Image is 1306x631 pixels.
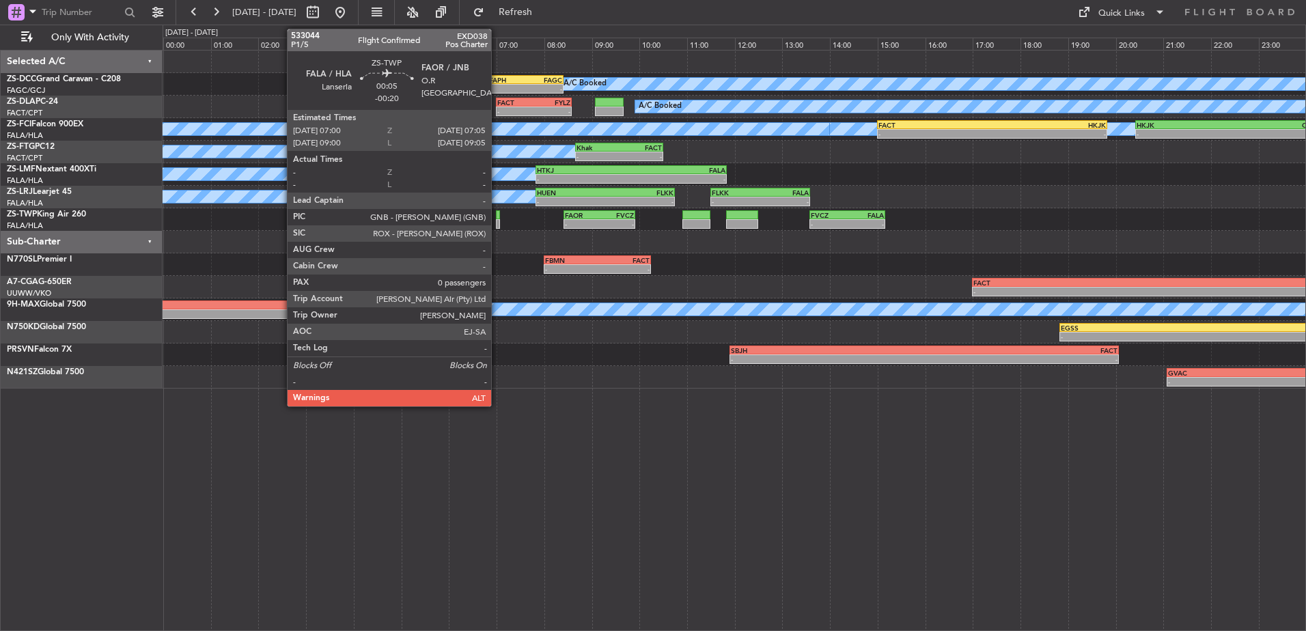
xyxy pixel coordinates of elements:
[526,76,562,84] div: FAGC
[306,38,354,50] div: 03:00
[7,323,40,331] span: N750KD
[7,85,45,96] a: FAGC/GCJ
[848,211,884,219] div: FALA
[7,120,31,128] span: ZS-FCI
[534,107,570,115] div: -
[639,96,682,117] div: A/C Booked
[7,165,36,173] span: ZS-LMF
[1137,130,1229,138] div: -
[605,197,673,206] div: -
[7,210,86,219] a: ZS-TWPKing Air 260
[394,76,430,84] div: FAGC
[7,75,36,83] span: ZS-DCC
[7,210,37,219] span: ZS-TWP
[7,188,72,196] a: ZS-LRJLearjet 45
[592,38,640,50] div: 09:00
[430,76,467,84] div: FAPH
[402,38,449,50] div: 05:00
[15,27,148,48] button: Only With Activity
[973,38,1020,50] div: 17:00
[7,120,83,128] a: ZS-FCIFalcon 900EX
[534,98,570,107] div: FYLZ
[878,130,992,138] div: -
[7,278,38,286] span: A7-CGA
[7,143,55,151] a: ZS-FTGPC12
[605,188,673,197] div: FLKK
[526,85,562,93] div: -
[599,211,634,219] div: FVCZ
[169,310,395,318] div: -
[7,221,43,231] a: FALA/HLA
[731,346,924,354] div: SBJH
[1137,121,1229,129] div: HKJK
[564,74,607,94] div: A/C Booked
[394,85,430,93] div: -
[497,98,533,107] div: FACT
[163,38,211,50] div: 00:00
[782,38,830,50] div: 13:00
[537,197,605,206] div: -
[7,288,51,298] a: UUWW/VKO
[7,188,33,196] span: ZS-LRJ
[36,33,144,42] span: Only With Activity
[7,300,86,309] a: 9H-MAXGlobal 7500
[497,38,544,50] div: 07:00
[1068,38,1116,50] div: 19:00
[712,197,760,206] div: -
[211,38,259,50] div: 01:00
[7,108,42,118] a: FACT/CPT
[545,265,598,273] div: -
[497,107,533,115] div: -
[631,166,725,174] div: FALA
[7,255,37,264] span: N770SL
[1163,38,1211,50] div: 21:00
[537,166,631,174] div: HTKJ
[760,197,809,206] div: -
[830,38,878,50] div: 14:00
[878,38,926,50] div: 15:00
[1061,324,1282,332] div: EGSS
[1098,7,1145,20] div: Quick Links
[1168,378,1262,386] div: -
[598,256,650,264] div: FACT
[7,98,58,106] a: ZS-DLAPC-24
[619,152,661,160] div: -
[7,346,72,354] a: PRSVNFalcon 7X
[731,355,924,363] div: -
[878,121,992,129] div: FACT
[7,98,36,106] span: ZS-DLA
[565,220,600,228] div: -
[7,165,96,173] a: ZS-LMFNextant 400XTi
[169,301,395,309] div: FALA
[7,368,84,376] a: N421SZGlobal 7500
[992,130,1107,138] div: -
[631,175,725,183] div: -
[1116,38,1164,50] div: 20:00
[537,175,631,183] div: -
[7,323,86,331] a: N750KDGlobal 7500
[7,75,121,83] a: ZS-DCCGrand Caravan - C208
[598,265,650,273] div: -
[7,198,43,208] a: FALA/HLA
[619,143,661,152] div: FACT
[811,211,847,219] div: FVCZ
[712,188,760,197] div: FLKK
[7,346,34,354] span: PRSVN
[544,38,592,50] div: 08:00
[545,256,598,264] div: FBMN
[7,255,72,264] a: N770SLPremier I
[1071,1,1172,23] button: Quick Links
[848,220,884,228] div: -
[7,153,42,163] a: FACT/CPT
[7,130,43,141] a: FALA/HLA
[565,211,600,219] div: FAOR
[449,38,497,50] div: 06:00
[973,279,1246,287] div: FACT
[760,188,809,197] div: FALA
[924,355,1117,363] div: -
[7,143,35,151] span: ZS-FTG
[576,152,619,160] div: -
[487,8,544,17] span: Refresh
[735,38,783,50] div: 12:00
[165,27,218,39] div: [DATE] - [DATE]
